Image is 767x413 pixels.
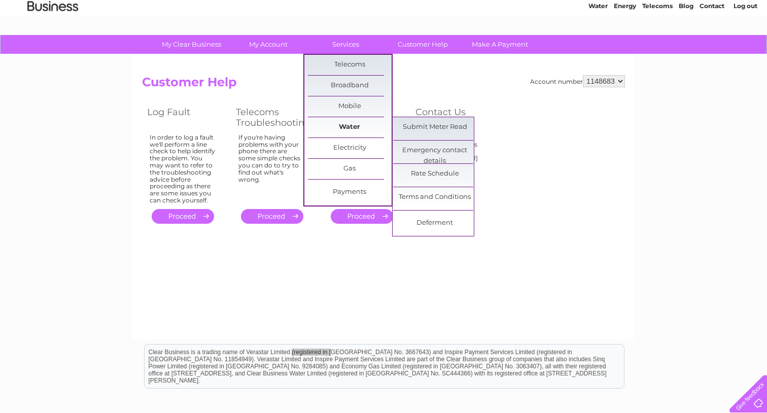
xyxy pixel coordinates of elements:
[150,35,233,54] a: My Clear Business
[227,35,310,54] a: My Account
[393,141,477,161] a: Emergency contact details
[308,159,392,179] a: Gas
[241,209,303,224] a: .
[393,213,477,233] a: Deferment
[393,187,477,208] a: Terms and Conditions
[642,43,673,51] a: Telecoms
[381,35,465,54] a: Customer Help
[231,104,321,131] th: Telecoms Troubleshooting
[304,35,388,54] a: Services
[27,26,79,57] img: logo.png
[393,164,477,184] a: Rate Schedule
[308,138,392,158] a: Electricity
[308,76,392,96] a: Broadband
[145,6,624,49] div: Clear Business is a trading name of Verastar Limited (registered in [GEOGRAPHIC_DATA] No. 3667643...
[142,75,625,94] h2: Customer Help
[679,43,693,51] a: Blog
[308,96,392,117] a: Mobile
[238,134,305,200] div: If you're having problems with your phone there are some simple checks you can do to try to find ...
[308,117,392,137] a: Water
[410,104,499,131] th: Contact Us
[458,35,542,54] a: Make A Payment
[734,43,757,51] a: Log out
[150,134,216,204] div: In order to log a fault we'll perform a line check to help identify the problem. You may want to ...
[393,117,477,137] a: Submit Meter Read
[614,43,636,51] a: Energy
[152,209,214,224] a: .
[530,75,625,87] div: Account number
[308,182,392,202] a: Payments
[588,43,608,51] a: Water
[331,209,393,224] a: .
[308,55,392,75] a: Telecoms
[576,5,646,18] a: 0333 014 3131
[142,104,231,131] th: Log Fault
[700,43,724,51] a: Contact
